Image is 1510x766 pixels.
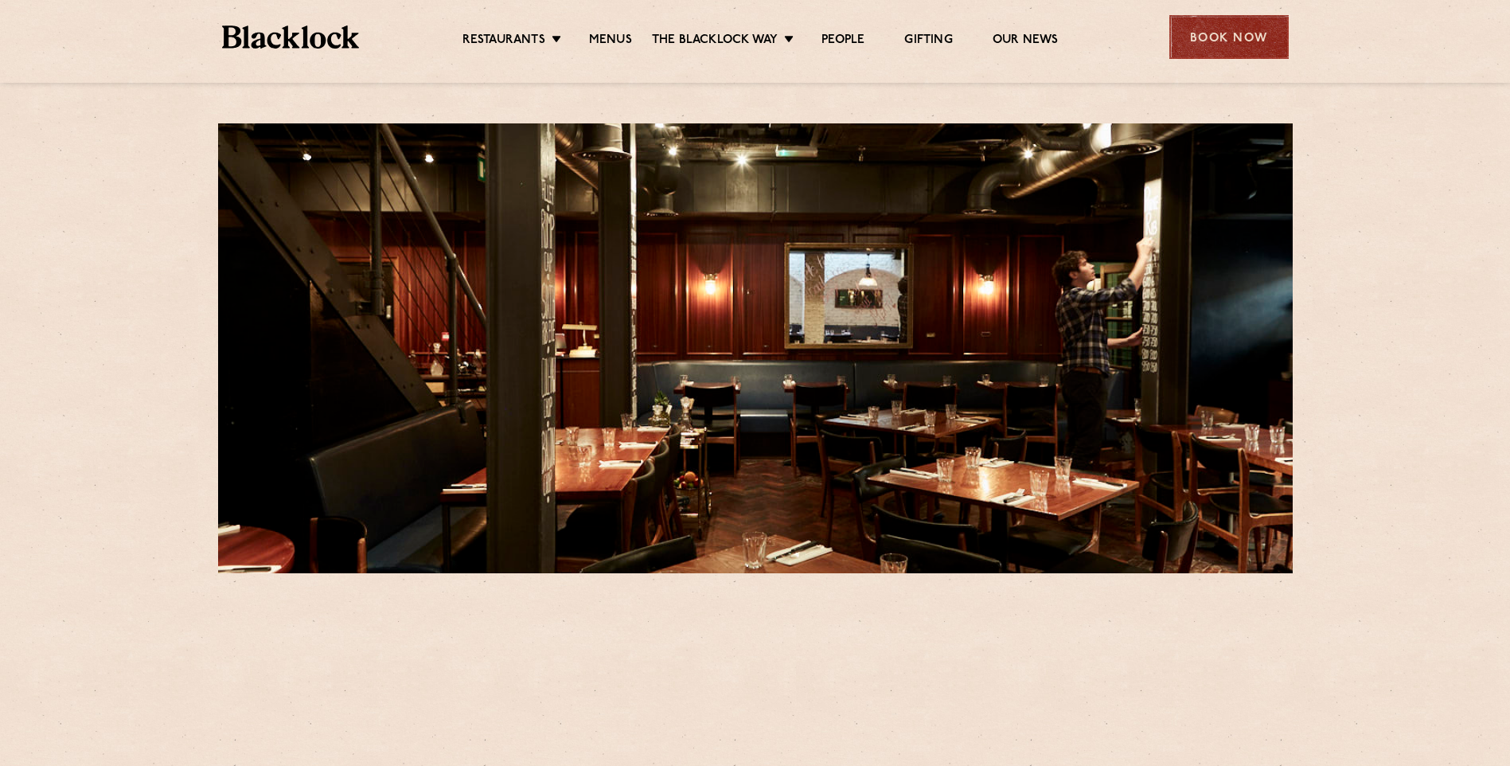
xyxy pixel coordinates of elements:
[652,33,778,50] a: The Blacklock Way
[222,25,360,49] img: BL_Textured_Logo-footer-cropped.svg
[904,33,952,50] a: Gifting
[821,33,864,50] a: People
[1169,15,1289,59] div: Book Now
[993,33,1059,50] a: Our News
[589,33,632,50] a: Menus
[462,33,545,50] a: Restaurants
